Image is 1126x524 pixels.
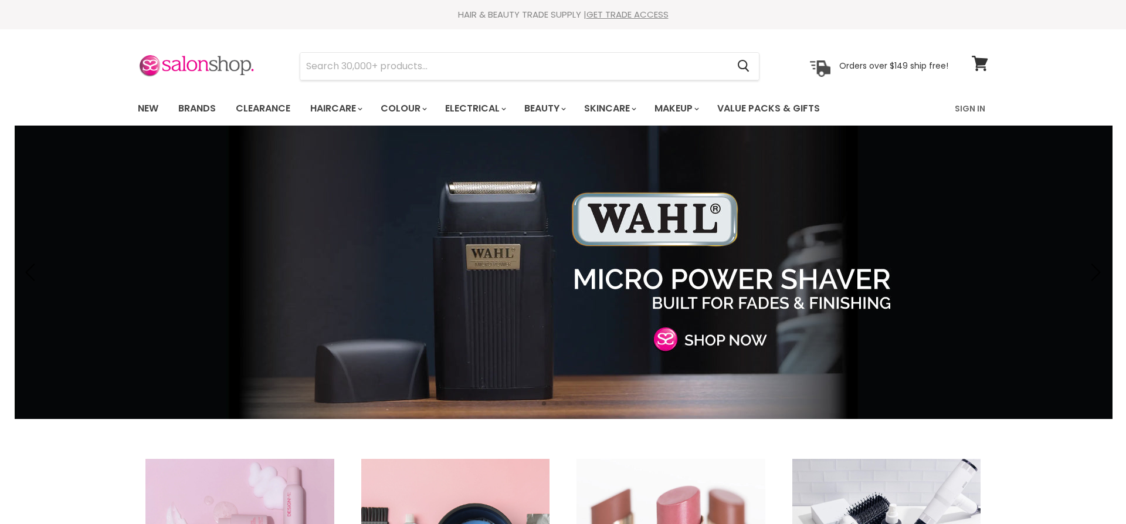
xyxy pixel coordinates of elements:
div: HAIR & BEAUTY TRADE SUPPLY | [123,9,1003,21]
ul: Main menu [129,92,888,126]
button: Search [728,53,759,80]
form: Product [300,52,759,80]
a: Beauty [515,96,573,121]
a: Sign In [948,96,992,121]
a: GET TRADE ACCESS [586,8,669,21]
a: Brands [169,96,225,121]
a: Clearance [227,96,299,121]
nav: Main [123,92,1003,126]
a: Makeup [646,96,706,121]
button: Next [1082,261,1105,284]
a: Skincare [575,96,643,121]
a: Value Packs & Gifts [708,96,829,121]
input: Search [300,53,728,80]
li: Page dot 4 [581,401,585,405]
a: Haircare [301,96,369,121]
li: Page dot 3 [568,401,572,405]
a: Electrical [436,96,513,121]
li: Page dot 1 [542,401,546,405]
a: New [129,96,167,121]
a: Colour [372,96,434,121]
button: Previous [21,261,44,284]
p: Orders over $149 ship free! [839,60,948,71]
li: Page dot 2 [555,401,559,405]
